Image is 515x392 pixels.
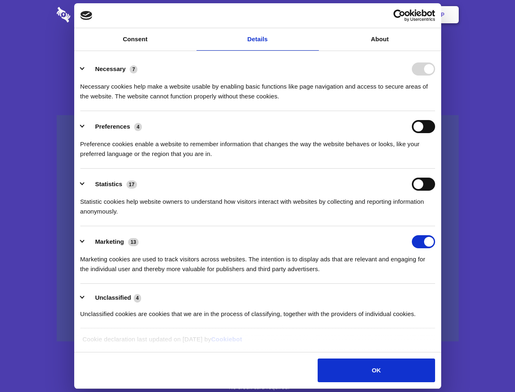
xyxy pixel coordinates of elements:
div: Unclassified cookies are cookies that we are in the process of classifying, together with the pro... [80,303,435,319]
a: Cookiebot [211,336,242,343]
span: 4 [134,294,141,302]
a: Login [370,2,405,27]
label: Statistics [95,180,122,187]
img: logo [80,11,93,20]
button: Necessary (7) [80,62,143,76]
a: Contact [331,2,368,27]
a: Consent [74,28,197,51]
div: Cookie declaration last updated on [DATE] by [76,334,439,350]
div: Statistic cookies help website owners to understand how visitors interact with websites by collec... [80,191,435,216]
label: Preferences [95,123,130,130]
div: Necessary cookies help make a website usable by enabling basic functions like page navigation and... [80,76,435,101]
img: logo-wordmark-white-trans-d4663122ce5f474addd5e946df7df03e33cb6a1c49d2221995e7729f52c070b2.svg [57,7,126,22]
div: Marketing cookies are used to track visitors across websites. The intention is to display ads tha... [80,248,435,274]
span: 13 [128,238,139,246]
label: Marketing [95,238,124,245]
button: OK [318,359,435,382]
a: About [319,28,441,51]
h4: Auto-redaction of sensitive data, encrypted data sharing and self-destructing private chats. Shar... [57,74,459,101]
span: 4 [134,123,142,131]
span: 17 [126,180,137,189]
button: Unclassified (4) [80,293,146,303]
div: Preference cookies enable a website to remember information that changes the way the website beha... [80,133,435,159]
h1: Eliminate Slack Data Loss. [57,37,459,66]
button: Marketing (13) [80,235,144,248]
button: Preferences (4) [80,120,147,133]
a: Details [197,28,319,51]
button: Statistics (17) [80,178,142,191]
a: Wistia video thumbnail [57,115,459,342]
label: Necessary [95,65,126,72]
span: 7 [130,65,137,73]
a: Pricing [239,2,275,27]
iframe: Drift Widget Chat Controller [474,351,505,382]
a: Usercentrics Cookiebot - opens in a new window [364,9,435,22]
